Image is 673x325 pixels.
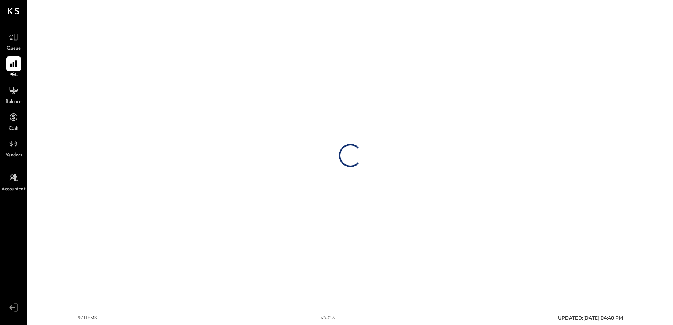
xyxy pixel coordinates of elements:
[0,137,27,159] a: Vendors
[0,110,27,132] a: Cash
[321,315,335,321] div: v 4.32.3
[0,30,27,52] a: Queue
[0,171,27,193] a: Accountant
[0,56,27,79] a: P&L
[0,83,27,106] a: Balance
[5,152,22,159] span: Vendors
[9,72,18,79] span: P&L
[9,125,19,132] span: Cash
[78,315,97,321] div: 97 items
[2,186,26,193] span: Accountant
[5,99,22,106] span: Balance
[7,45,21,52] span: Queue
[558,315,623,321] span: UPDATED: [DATE] 04:40 PM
